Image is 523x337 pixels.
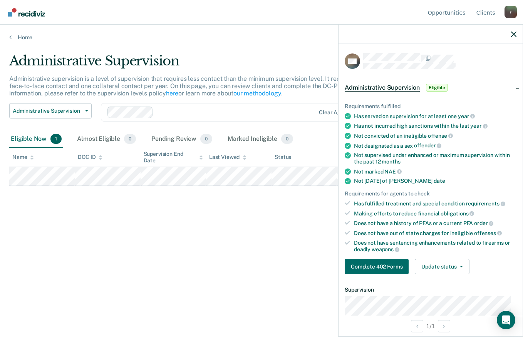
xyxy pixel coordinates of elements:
[233,90,281,97] a: our methodology
[466,200,505,207] span: requirements
[339,316,523,336] div: 1 / 1
[345,259,409,274] button: Complete 402 Forms
[50,134,62,144] span: 1
[200,134,212,144] span: 0
[150,131,214,148] div: Pending Review
[354,220,516,227] div: Does not have a history of PFAs or a current PFA order
[354,132,516,139] div: Not convicted of an ineligible
[354,122,516,129] div: Has not incurred high sanctions within the last
[275,154,291,160] div: Status
[505,6,517,18] div: r
[474,230,502,236] span: offenses
[9,75,393,97] p: Administrative supervision is a level of supervision that requires less contact than the minimum ...
[345,190,516,197] div: Requirements for agents to check
[209,154,246,160] div: Last Viewed
[166,90,178,97] a: here
[372,246,399,252] span: weapons
[384,168,401,175] span: NAE
[9,131,63,148] div: Eligible Now
[354,200,516,207] div: Has fulfilled treatment and special condition
[382,158,400,165] span: months
[428,133,453,139] span: offense
[78,154,102,160] div: DOC ID
[414,142,442,148] span: offender
[345,287,516,293] dt: Supervision
[75,131,137,148] div: Almost Eligible
[415,259,469,274] button: Update status
[505,6,517,18] button: Profile dropdown button
[345,259,412,274] a: Navigate to form link
[470,123,487,129] span: year
[281,134,293,144] span: 0
[354,168,516,175] div: Not marked
[458,113,475,119] span: year
[124,134,136,144] span: 0
[411,320,423,332] button: Previous Opportunity
[144,151,203,164] div: Supervision End Date
[226,131,295,148] div: Marked Ineligible
[354,113,516,120] div: Has served on supervision for at least one
[354,240,516,253] div: Does not have sentencing enhancements related to firearms or deadly
[9,34,514,41] a: Home
[354,142,516,149] div: Not designated as a sex
[441,210,474,217] span: obligations
[9,53,402,75] div: Administrative Supervision
[339,75,523,100] div: Administrative SupervisionEligible
[497,311,515,329] div: Open Intercom Messenger
[354,210,516,217] div: Making efforts to reduce financial
[12,154,34,160] div: Name
[354,178,516,184] div: Not [DATE] of [PERSON_NAME]
[438,320,450,332] button: Next Opportunity
[354,230,516,237] div: Does not have out of state charges for ineligible
[426,84,448,92] span: Eligible
[319,109,352,116] div: Clear agents
[434,178,445,184] span: date
[345,84,420,92] span: Administrative Supervision
[345,103,516,110] div: Requirements fulfilled
[13,108,82,114] span: Administrative Supervision
[354,152,516,165] div: Not supervised under enhanced or maximum supervision within the past 12
[8,8,45,17] img: Recidiviz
